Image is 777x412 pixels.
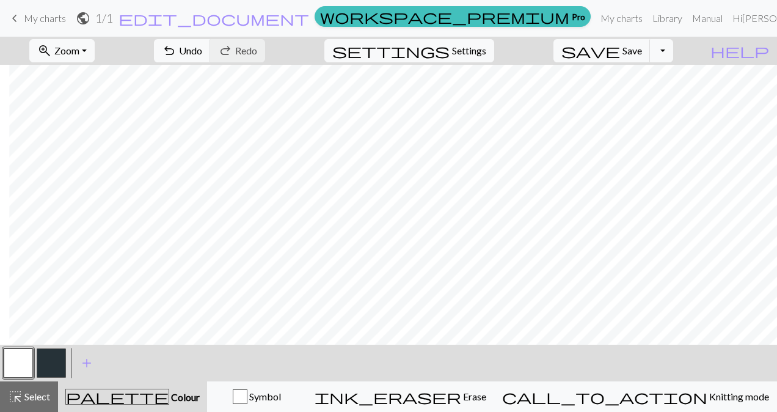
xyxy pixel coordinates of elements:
span: Undo [179,45,202,56]
span: undo [162,42,177,59]
span: call_to_action [502,388,707,405]
span: add [79,355,94,372]
button: Save [553,39,651,62]
span: My charts [24,12,66,24]
span: settings [332,42,450,59]
a: My charts [596,6,647,31]
span: ink_eraser [315,388,461,405]
span: Save [622,45,642,56]
span: palette [66,388,169,405]
span: save [561,42,620,59]
button: Symbol [207,381,307,412]
span: help [710,42,769,59]
span: zoom_in [37,42,52,59]
a: My charts [7,8,66,29]
span: Zoom [54,45,79,56]
button: Undo [154,39,211,62]
span: edit_document [119,10,309,27]
span: Symbol [247,391,281,402]
span: Erase [461,391,486,402]
h2: 1 / 1 [95,11,113,25]
span: Settings [452,43,486,58]
span: Colour [169,391,200,403]
button: SettingsSettings [324,39,494,62]
button: Knitting mode [494,381,777,412]
a: Pro [315,6,591,27]
a: Manual [687,6,728,31]
span: public [76,10,90,27]
span: highlight_alt [8,388,23,405]
button: Colour [58,381,207,412]
span: workspace_premium [320,8,569,25]
span: keyboard_arrow_left [7,10,22,27]
a: Library [647,6,687,31]
button: Erase [307,381,494,412]
button: Zoom [29,39,95,62]
i: Settings [332,43,450,58]
span: Select [23,391,50,402]
span: Knitting mode [707,391,769,402]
